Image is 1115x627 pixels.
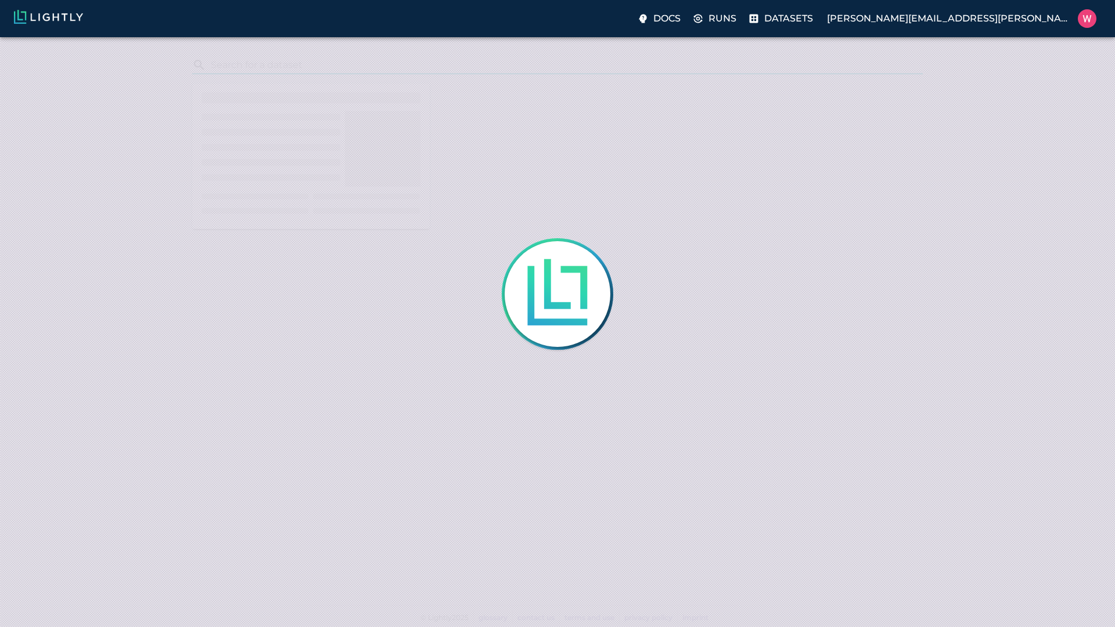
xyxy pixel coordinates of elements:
p: Datasets [764,12,813,26]
img: Lightly [14,10,83,24]
p: [PERSON_NAME][EMAIL_ADDRESS][PERSON_NAME] [827,12,1073,26]
label: [PERSON_NAME][EMAIL_ADDRESS][PERSON_NAME]William Maio [822,6,1101,31]
label: Docs [635,8,685,29]
label: Runs [690,8,741,29]
img: William Maio [1078,9,1096,28]
p: Runs [708,12,736,26]
label: Datasets [746,8,818,29]
p: Docs [653,12,681,26]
